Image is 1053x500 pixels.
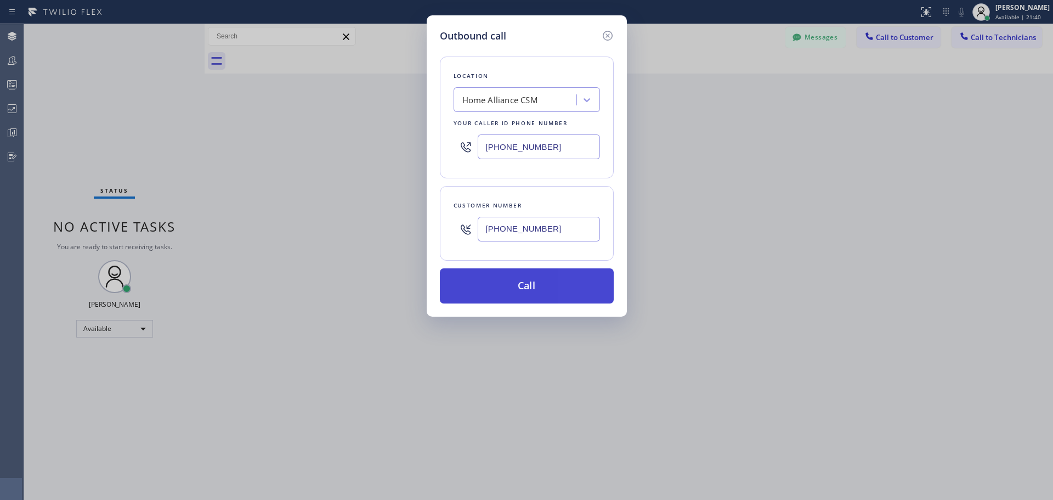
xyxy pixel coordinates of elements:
input: (123) 456-7890 [478,217,600,241]
div: Your caller id phone number [454,117,600,129]
input: (123) 456-7890 [478,134,600,159]
h5: Outbound call [440,29,506,43]
div: Customer number [454,200,600,211]
div: Home Alliance CSM [462,94,538,106]
div: Location [454,70,600,82]
button: Call [440,268,614,304]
